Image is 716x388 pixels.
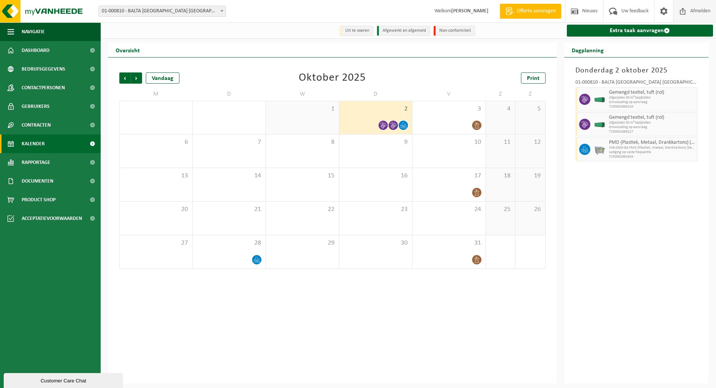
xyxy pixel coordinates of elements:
[22,172,53,190] span: Documenten
[490,205,512,214] span: 25
[609,130,695,134] span: T250002889227
[486,87,516,101] td: Z
[339,87,413,101] td: D
[594,97,605,102] img: HK-XA-30-GN-00
[131,72,142,84] span: Volgende
[343,239,409,247] span: 30
[594,144,605,155] img: WB-2500-GAL-GY-01
[521,72,546,84] a: Print
[609,125,695,130] span: Omwisseling op aanvraag
[519,138,541,146] span: 12
[270,239,335,247] span: 29
[197,239,262,247] span: 28
[270,205,335,214] span: 22
[22,78,65,97] span: Contactpersonen
[609,121,695,125] span: Afgesloten 30 m³ tapijtrollen
[119,72,131,84] span: Vorige
[594,122,605,127] img: HK-XA-30-GN-00
[500,4,561,19] a: Offerte aanvragen
[564,43,611,57] h2: Dagplanning
[519,172,541,180] span: 19
[22,97,50,116] span: Gebruikers
[416,138,482,146] span: 10
[609,146,695,150] span: WB-2500-GA PMD (Plastiek, Metaal, Drankkartons) (bedrijven)
[377,26,430,36] li: Afgewerkt en afgemeld
[343,105,409,113] span: 2
[609,90,695,96] span: Gemengd textiel, tuft (rol)
[412,87,486,101] td: V
[4,372,125,388] iframe: chat widget
[343,205,409,214] span: 23
[527,75,540,81] span: Print
[22,134,45,153] span: Kalender
[609,115,695,121] span: Gemengd textiel, tuft (rol)
[299,72,366,84] div: Oktober 2025
[416,105,482,113] span: 3
[22,153,50,172] span: Rapportage
[434,26,475,36] li: Non-conformiteit
[609,140,695,146] span: PMD (Plastiek, Metaal, Drankkartons) (bedrijven)
[22,60,65,78] span: Bedrijfsgegevens
[99,6,226,16] span: 01-000810 - BALTA OUDENAARDE NV - OUDENAARDE
[22,209,82,228] span: Acceptatievoorwaarden
[270,105,335,113] span: 1
[22,116,51,134] span: Contracten
[340,26,373,36] li: Uit te voeren
[519,105,541,113] span: 5
[119,87,193,101] td: M
[490,105,512,113] span: 4
[515,7,558,15] span: Offerte aanvragen
[609,105,695,109] span: T250002889226
[197,172,262,180] span: 14
[451,8,489,14] strong: [PERSON_NAME]
[575,80,698,87] div: 01-000810 - BALTA [GEOGRAPHIC_DATA] [GEOGRAPHIC_DATA] - [GEOGRAPHIC_DATA]
[416,239,482,247] span: 31
[22,190,56,209] span: Product Shop
[609,155,695,159] span: T250002881644
[270,138,335,146] span: 8
[416,172,482,180] span: 17
[519,205,541,214] span: 26
[193,87,266,101] td: D
[123,205,189,214] span: 20
[343,172,409,180] span: 16
[98,6,226,17] span: 01-000810 - BALTA OUDENAARDE NV - OUDENAARDE
[609,150,695,155] span: Lediging op vaste frequentie
[123,239,189,247] span: 27
[567,25,713,37] a: Extra taak aanvragen
[22,41,50,60] span: Dashboard
[515,87,545,101] td: Z
[266,87,339,101] td: W
[609,96,695,100] span: Afgesloten 30 m³ tapijtrollen
[416,205,482,214] span: 24
[575,65,698,76] h3: Donderdag 2 oktober 2025
[146,72,179,84] div: Vandaag
[108,43,147,57] h2: Overzicht
[197,138,262,146] span: 7
[490,138,512,146] span: 11
[123,172,189,180] span: 13
[609,100,695,105] span: Omwisseling op aanvraag
[490,172,512,180] span: 18
[22,22,45,41] span: Navigatie
[123,138,189,146] span: 6
[270,172,335,180] span: 15
[197,205,262,214] span: 21
[343,138,409,146] span: 9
